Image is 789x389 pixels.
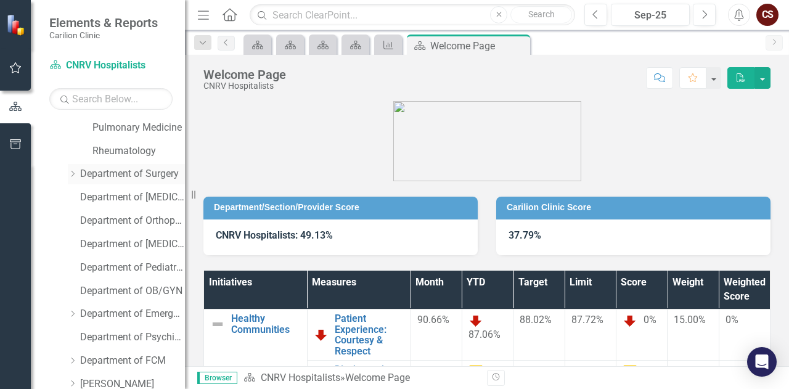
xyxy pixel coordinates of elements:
[623,313,637,328] img: Below Plan
[80,284,185,298] a: Department of OB/GYN
[393,101,581,181] img: carilion%20clinic%20logo%202.0.png
[203,81,286,91] div: CNRV Hospitalists
[92,144,185,158] a: Rheumatology
[243,371,478,385] div: »
[197,372,237,384] span: Browser
[49,30,158,40] small: Carilion Clinic
[509,229,541,241] strong: 37.79%
[417,365,449,377] span: 19.00%
[674,365,706,377] span: 15.00%
[80,307,185,321] a: Department of Emergency Medicine
[674,314,706,326] span: 15.00%
[214,203,472,212] h3: Department/Section/Provider Score
[80,354,185,368] a: Department of FCM
[216,229,333,241] strong: CNRV Hospitalists: 49.13%
[611,4,690,26] button: Sep-25
[49,88,173,110] input: Search Below...
[80,261,185,275] a: Department of Pediatrics
[210,317,225,332] img: Not Defined
[528,9,555,19] span: Search
[510,6,572,23] button: Search
[345,372,410,383] div: Welcome Page
[615,8,685,23] div: Sep-25
[80,214,185,228] a: Department of Orthopaedics
[203,68,286,81] div: Welcome Page
[80,167,185,181] a: Department of Surgery
[250,4,575,26] input: Search ClearPoint...
[335,313,404,356] a: Patient Experience: Courtesy & Respect
[335,364,409,386] a: Discharge by [PERSON_NAME]
[314,327,329,342] img: Below Plan
[231,313,301,335] a: Healthy Communities
[571,365,603,377] span: 17.00%
[49,59,173,73] a: CNRV Hospitalists
[92,121,185,135] a: Pulmonary Medicine
[80,237,185,252] a: Department of [MEDICAL_DATA]
[49,15,158,30] span: Elements & Reports
[747,347,777,377] div: Open Intercom Messenger
[417,314,449,326] span: 90.66%
[756,4,779,26] button: CS
[468,313,483,328] img: Below Plan
[726,365,752,377] span: 5.00%
[80,330,185,345] a: Department of Psychiatry
[520,314,552,326] span: 88.02%
[507,203,764,212] h3: Carilion Clinic Score
[5,13,28,36] img: ClearPoint Strategy
[430,38,527,54] div: Welcome Page
[623,364,637,379] img: Caution
[644,314,656,326] span: 0%
[468,329,501,340] span: 87.06%
[468,364,483,379] img: Caution
[571,314,603,326] span: 87.72%
[726,314,738,326] span: 0%
[520,365,552,377] span: 23.00%
[80,190,185,205] a: Department of [MEDICAL_DATA]
[261,372,340,383] a: CNRV Hospitalists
